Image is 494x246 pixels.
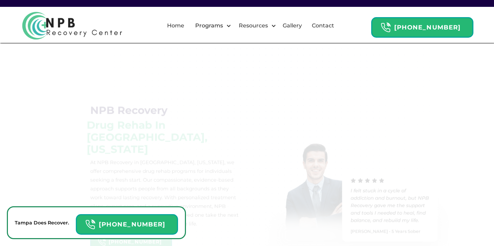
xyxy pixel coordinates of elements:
img: Header Calendar Icons [85,219,95,230]
a: Gallery [279,15,306,37]
strong: [PHONE_NUMBER] [394,24,461,31]
a: Header Calendar Icons[PHONE_NUMBER] [76,211,178,235]
div: Programs [193,22,225,30]
p: [PERSON_NAME] - 5 Years Sober [351,228,429,235]
h1: NPB Recovery [90,104,168,116]
div: Programs [189,15,233,37]
p: I felt stuck in a cycle of addiction and burnout, but NPB Recovery gave me the support and tools ... [351,187,429,224]
img: Header Calendar Icons [380,22,391,33]
h1: Drug Rehab in [GEOGRAPHIC_DATA], [US_STATE] [87,119,235,156]
a: Home [163,15,188,37]
div: Resources [237,22,270,30]
p: Tampa Does Recover. [15,219,69,227]
a: Header Calendar Icons[PHONE_NUMBER] [371,14,473,38]
div: Resources [233,15,278,37]
strong: [PHONE_NUMBER] [109,239,162,245]
strong: [PHONE_NUMBER] [99,221,165,228]
p: At NPB Recovery in [GEOGRAPHIC_DATA], [US_STATE], we offer comprehensive drug rehab programs for ... [90,158,238,228]
a: Contact [308,15,338,37]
